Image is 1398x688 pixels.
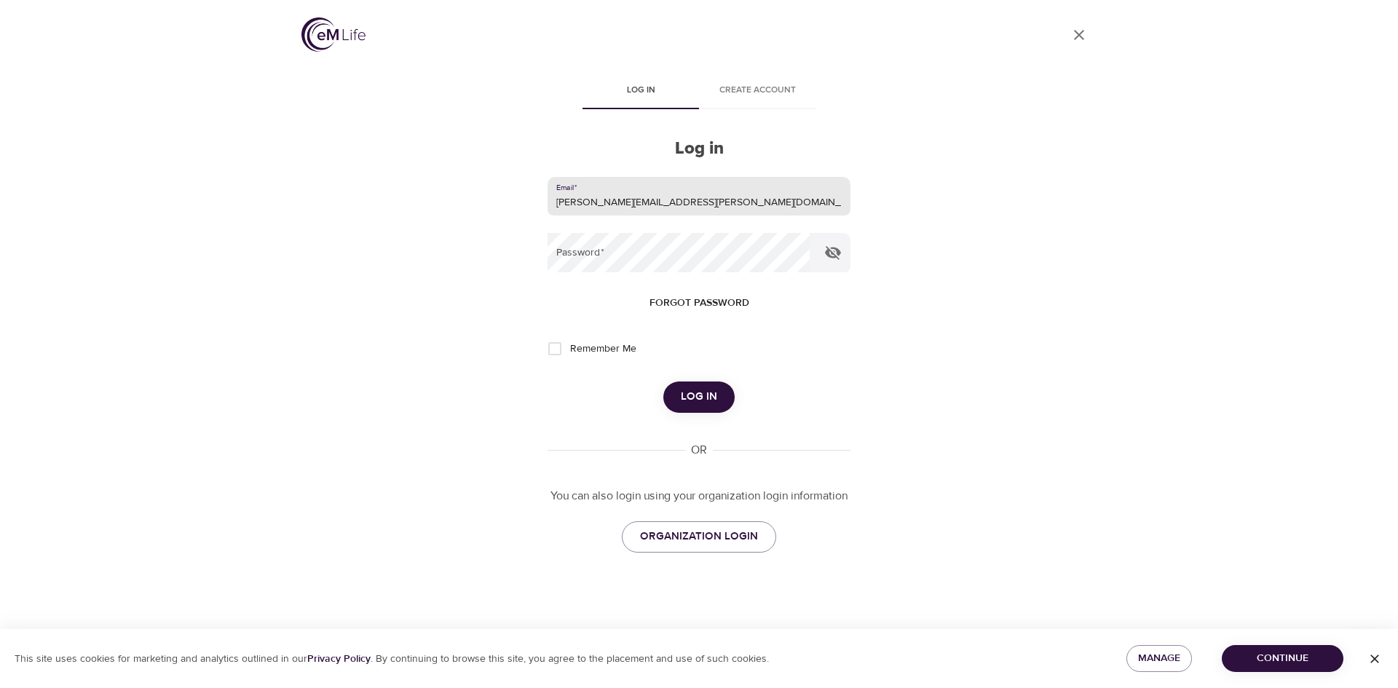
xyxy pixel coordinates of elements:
a: close [1062,17,1097,52]
button: Continue [1222,645,1343,672]
button: Log in [663,381,735,412]
span: Remember Me [570,341,636,357]
span: Create account [708,83,807,98]
span: Log in [681,387,717,406]
span: Manage [1138,649,1180,668]
button: Forgot password [644,290,755,317]
button: Manage [1126,645,1192,672]
a: Privacy Policy [307,652,371,665]
div: OR [685,442,713,459]
span: Forgot password [649,294,749,312]
span: Continue [1233,649,1332,668]
span: Log in [591,83,690,98]
span: ORGANIZATION LOGIN [640,527,758,546]
h2: Log in [548,138,850,159]
div: disabled tabs example [548,74,850,109]
a: ORGANIZATION LOGIN [622,521,776,552]
img: logo [301,17,366,52]
p: You can also login using your organization login information [548,488,850,505]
